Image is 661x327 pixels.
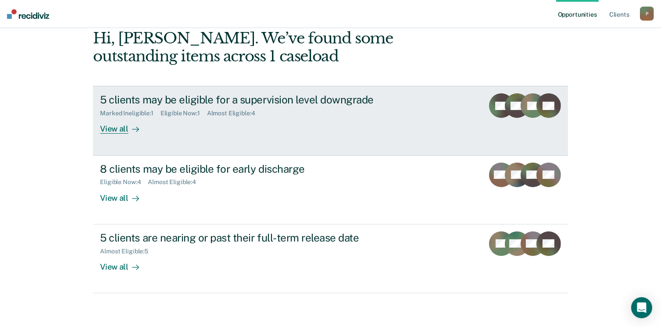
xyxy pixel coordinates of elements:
a: 5 clients are nearing or past their full-term release dateAlmost Eligible:5View all [93,224,568,293]
a: 8 clients may be eligible for early dischargeEligible Now:4Almost Eligible:4View all [93,156,568,224]
div: Eligible Now : 4 [100,178,148,186]
a: 5 clients may be eligible for a supervision level downgradeMarked Ineligible:1Eligible Now:1Almos... [93,86,568,155]
div: View all [100,117,149,134]
div: Almost Eligible : 4 [207,110,262,117]
div: Almost Eligible : 4 [148,178,203,186]
button: P [640,7,654,21]
div: View all [100,255,149,272]
div: 5 clients are nearing or past their full-term release date [100,231,408,244]
div: 8 clients may be eligible for early discharge [100,163,408,175]
div: Marked Ineligible : 1 [100,110,160,117]
img: Recidiviz [7,9,49,19]
div: 5 clients may be eligible for a supervision level downgrade [100,93,408,106]
div: View all [100,186,149,203]
div: Hi, [PERSON_NAME]. We’ve found some outstanding items across 1 caseload [93,29,473,65]
div: Almost Eligible : 5 [100,248,155,255]
div: Eligible Now : 1 [161,110,207,117]
div: Open Intercom Messenger [631,297,652,318]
